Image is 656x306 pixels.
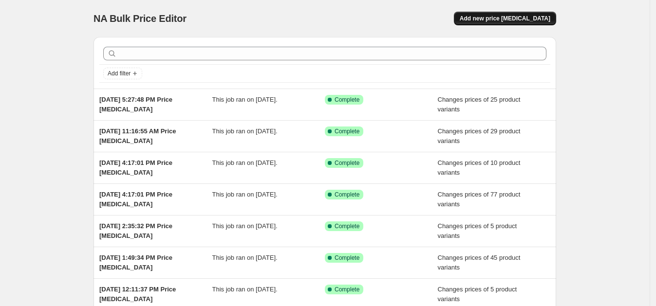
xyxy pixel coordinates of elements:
[438,127,521,144] span: Changes prices of 29 product variants
[212,127,278,135] span: This job ran on [DATE].
[212,191,278,198] span: This job ran on [DATE].
[335,127,359,135] span: Complete
[438,286,517,303] span: Changes prices of 5 product variants
[335,191,359,198] span: Complete
[99,286,176,303] span: [DATE] 12:11:37 PM Price [MEDICAL_DATA]
[438,254,521,271] span: Changes prices of 45 product variants
[335,222,359,230] span: Complete
[99,159,172,176] span: [DATE] 4:17:01 PM Price [MEDICAL_DATA]
[212,286,278,293] span: This job ran on [DATE].
[94,13,187,24] span: NA Bulk Price Editor
[212,254,278,261] span: This job ran on [DATE].
[335,96,359,104] span: Complete
[212,96,278,103] span: This job ran on [DATE].
[103,68,142,79] button: Add filter
[438,159,521,176] span: Changes prices of 10 product variants
[335,254,359,262] span: Complete
[335,159,359,167] span: Complete
[99,254,172,271] span: [DATE] 1:49:34 PM Price [MEDICAL_DATA]
[99,222,172,239] span: [DATE] 2:35:32 PM Price [MEDICAL_DATA]
[438,96,521,113] span: Changes prices of 25 product variants
[212,222,278,230] span: This job ran on [DATE].
[99,191,172,208] span: [DATE] 4:17:01 PM Price [MEDICAL_DATA]
[99,96,172,113] span: [DATE] 5:27:48 PM Price [MEDICAL_DATA]
[212,159,278,166] span: This job ran on [DATE].
[335,286,359,293] span: Complete
[108,70,131,77] span: Add filter
[99,127,176,144] span: [DATE] 11:16:55 AM Price [MEDICAL_DATA]
[454,12,556,25] button: Add new price [MEDICAL_DATA]
[460,15,550,22] span: Add new price [MEDICAL_DATA]
[438,191,521,208] span: Changes prices of 77 product variants
[438,222,517,239] span: Changes prices of 5 product variants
